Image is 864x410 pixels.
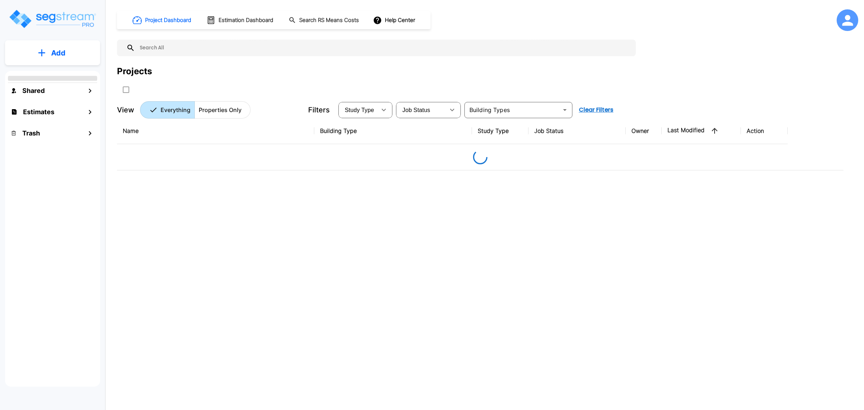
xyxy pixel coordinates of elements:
[119,83,133,97] button: SelectAll
[51,48,66,58] p: Add
[345,107,374,113] span: Study Type
[161,106,190,114] p: Everything
[741,118,788,144] th: Action
[299,16,359,24] h1: Search RS Means Costs
[140,101,195,119] button: Everything
[467,105,558,115] input: Building Types
[576,103,616,117] button: Clear Filters
[308,104,330,115] p: Filters
[117,104,134,115] p: View
[22,128,40,138] h1: Trash
[397,100,445,120] div: Select
[560,105,570,115] button: Open
[626,118,662,144] th: Owner
[204,13,277,28] button: Estimation Dashboard
[402,107,430,113] span: Job Status
[528,118,626,144] th: Job Status
[130,12,195,28] button: Project Dashboard
[140,101,251,119] div: Platform
[199,106,242,114] p: Properties Only
[286,13,363,27] button: Search RS Means Costs
[135,40,632,56] input: Search All
[662,118,741,144] th: Last Modified
[117,118,314,144] th: Name
[23,107,54,117] h1: Estimates
[145,16,191,24] h1: Project Dashboard
[22,86,45,95] h1: Shared
[219,16,273,24] h1: Estimation Dashboard
[194,101,251,119] button: Properties Only
[472,118,528,144] th: Study Type
[117,65,152,78] div: Projects
[340,100,377,120] div: Select
[314,118,472,144] th: Building Type
[5,43,100,63] button: Add
[8,9,96,29] img: Logo
[372,13,418,27] button: Help Center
